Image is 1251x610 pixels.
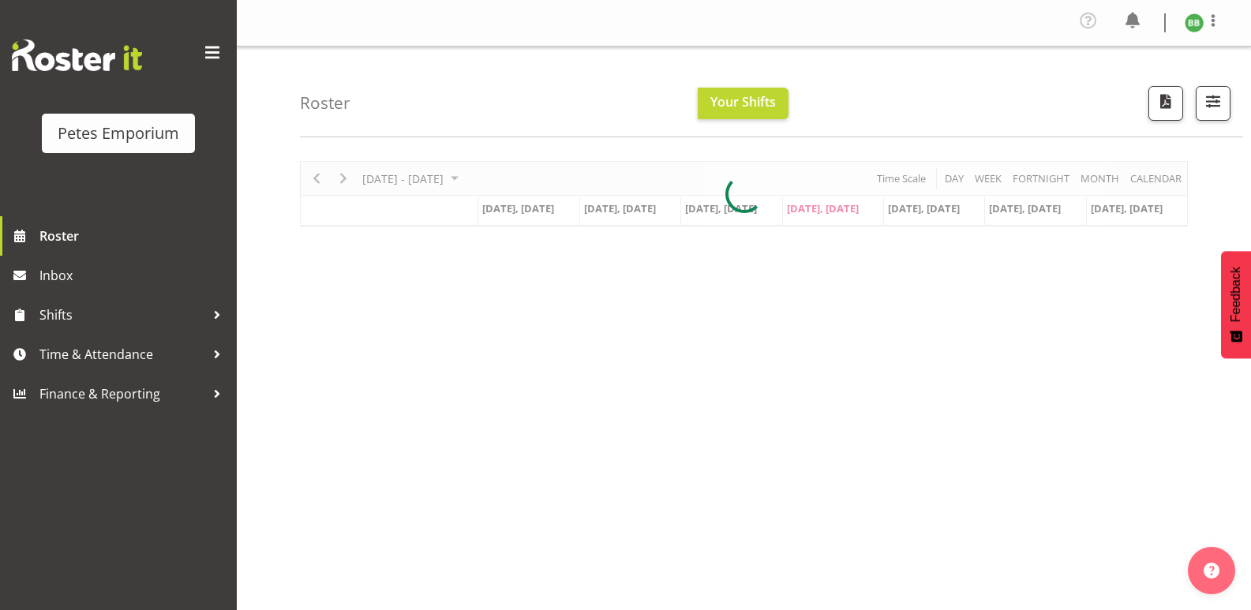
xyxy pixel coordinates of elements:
[698,88,788,119] button: Your Shifts
[1196,86,1230,121] button: Filter Shifts
[1204,563,1219,578] img: help-xxl-2.png
[12,39,142,71] img: Rosterit website logo
[39,303,205,327] span: Shifts
[710,93,776,110] span: Your Shifts
[1229,267,1243,322] span: Feedback
[39,342,205,366] span: Time & Attendance
[39,382,205,406] span: Finance & Reporting
[39,264,229,287] span: Inbox
[58,122,179,145] div: Petes Emporium
[1221,251,1251,358] button: Feedback - Show survey
[1148,86,1183,121] button: Download a PDF of the roster according to the set date range.
[300,94,350,112] h4: Roster
[1185,13,1204,32] img: beena-bist9974.jpg
[39,224,229,248] span: Roster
